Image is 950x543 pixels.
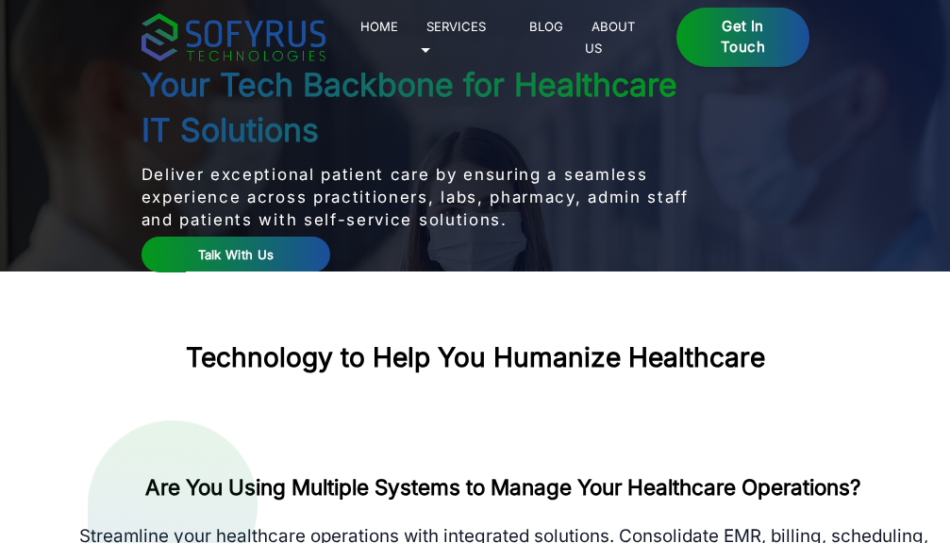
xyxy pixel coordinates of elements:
[523,15,571,38] a: Blog
[186,342,765,374] h2: Technology to Help You Humanize Healthcare
[420,15,487,58] a: Services 🞃
[142,237,331,273] a: Talk With Us
[142,13,325,61] img: sofyrus
[354,15,406,38] a: Home
[142,163,698,231] p: Deliver exceptional patient care by ensuring a seamless experience across practitioners, labs, ph...
[585,15,636,58] a: About Us
[676,8,808,68] a: Get in Touch
[71,473,936,502] h2: Are You Using Multiple Systems to Manage Your Healthcare Operations?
